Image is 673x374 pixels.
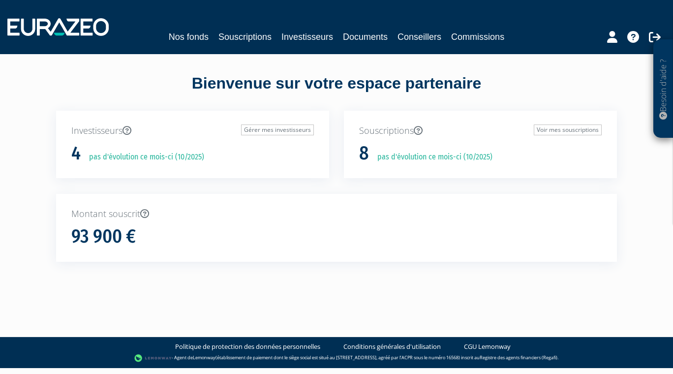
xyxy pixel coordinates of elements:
h1: 8 [359,143,369,164]
img: logo-lemonway.png [134,353,172,363]
img: 1732889491-logotype_eurazeo_blanc_rvb.png [7,18,109,36]
a: Commissions [451,30,504,44]
a: Voir mes souscriptions [534,125,602,135]
h1: 4 [71,143,81,164]
a: Investisseurs [281,30,333,44]
a: Conditions générales d'utilisation [343,342,441,351]
h1: 93 900 € [71,226,136,247]
p: Souscriptions [359,125,602,137]
p: pas d'évolution ce mois-ci (10/2025) [82,152,204,163]
p: Investisseurs [71,125,314,137]
a: Gérer mes investisseurs [241,125,314,135]
p: pas d'évolution ce mois-ci (10/2025) [370,152,492,163]
p: Besoin d'aide ? [658,45,669,133]
a: Nos fonds [169,30,209,44]
a: Souscriptions [218,30,272,44]
a: Conseillers [398,30,441,44]
div: - Agent de (établissement de paiement dont le siège social est situé au [STREET_ADDRESS], agréé p... [10,353,663,363]
p: Montant souscrit [71,208,602,220]
a: Politique de protection des données personnelles [175,342,320,351]
a: CGU Lemonway [464,342,511,351]
div: Bienvenue sur votre espace partenaire [49,72,624,111]
a: Documents [343,30,388,44]
a: Lemonway [193,354,215,361]
a: Registre des agents financiers (Regafi) [480,354,557,361]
